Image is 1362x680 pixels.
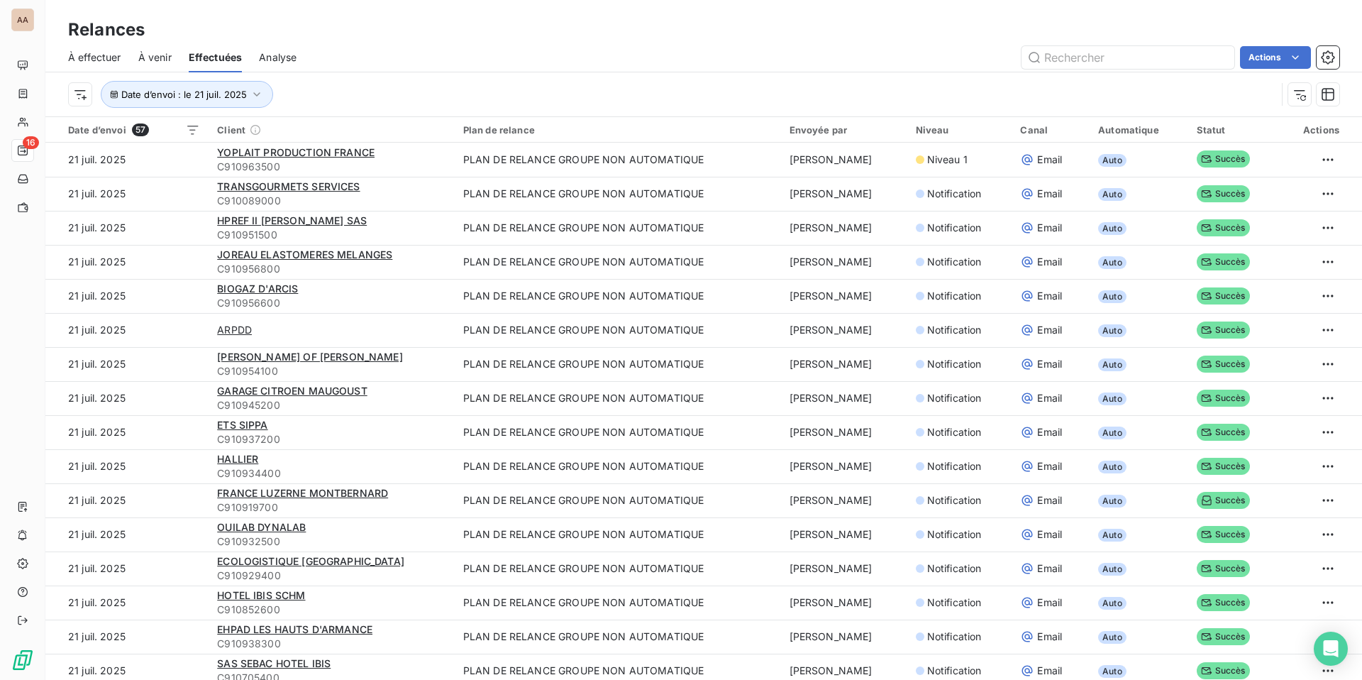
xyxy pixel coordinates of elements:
span: Notification [927,630,982,644]
td: PLAN DE RELANCE GROUPE NON AUTOMATIQUE [455,620,781,654]
span: C910934400 [217,466,445,481]
span: Client [217,124,245,136]
div: AA [11,9,34,31]
span: Email [1037,630,1062,644]
span: Notification [927,323,982,337]
span: HPREF II [PERSON_NAME] SAS [217,214,367,226]
span: Succès [1197,424,1250,441]
td: PLAN DE RELANCE GROUPE NON AUTOMATIQUE [455,449,781,483]
span: Email [1037,357,1062,371]
span: Auto [1098,256,1126,269]
span: Succès [1197,356,1250,373]
td: 21 juil. 2025 [45,313,209,347]
span: Email [1037,459,1062,473]
span: Auto [1098,665,1126,678]
td: 21 juil. 2025 [45,517,209,552]
td: [PERSON_NAME] [781,279,907,313]
span: C910945200 [217,398,445,412]
td: PLAN DE RELANCE GROUPE NON AUTOMATIQUE [455,415,781,449]
span: Succès [1197,526,1250,543]
span: HALLIER [217,453,258,465]
span: Niveau 1 [927,153,968,167]
span: Email [1037,289,1062,303]
span: Succès [1197,662,1250,679]
span: Email [1037,187,1062,201]
span: GARAGE CITROEN MAUGOUST [217,385,367,397]
input: Rechercher [1021,46,1234,69]
td: PLAN DE RELANCE GROUPE NON AUTOMATIQUE [455,483,781,517]
span: C910937200 [217,432,445,446]
td: [PERSON_NAME] [781,552,907,586]
span: Succès [1197,185,1250,202]
td: [PERSON_NAME] [781,517,907,552]
span: 57 [132,124,149,136]
span: Succès [1197,287,1250,305]
td: PLAN DE RELANCE GROUPE NON AUTOMATIQUE [455,381,781,415]
span: Succès [1197,492,1250,509]
span: Auto [1098,495,1126,508]
td: PLAN DE RELANCE GROUPE NON AUTOMATIQUE [455,245,781,279]
div: Statut [1197,124,1268,136]
button: Date d’envoi : le 21 juil. 2025 [101,81,273,108]
td: [PERSON_NAME] [781,313,907,347]
td: 21 juil. 2025 [45,415,209,449]
td: 21 juil. 2025 [45,347,209,381]
span: Email [1037,527,1062,542]
span: Auto [1098,427,1126,439]
td: [PERSON_NAME] [781,245,907,279]
span: EHPAD LES HAUTS D'ARMANCE [217,623,372,635]
span: Auto [1098,597,1126,610]
span: C910089000 [217,194,445,208]
span: Email [1037,153,1062,167]
td: PLAN DE RELANCE GROUPE NON AUTOMATIQUE [455,279,781,313]
span: Auto [1098,393,1126,405]
span: Email [1037,664,1062,678]
span: Auto [1098,631,1126,644]
span: À effectuer [68,50,121,65]
div: Plan de relance [463,124,773,136]
span: Succès [1197,594,1250,611]
span: C910938300 [217,637,445,651]
span: Notification [927,425,982,439]
span: Email [1037,221,1062,235]
span: Date d’envoi : le 21 juil. 2025 [121,89,247,100]
span: Notification [927,527,982,542]
span: Email [1037,391,1062,405]
span: Auto [1098,324,1126,337]
td: PLAN DE RELANCE GROUPE NON AUTOMATIQUE [455,586,781,620]
span: Email [1037,255,1062,269]
span: TRANSGOURMETS SERVICES [217,180,360,192]
span: Notification [927,255,982,269]
span: Succès [1197,390,1250,407]
span: ETS SIPPA [217,419,267,431]
span: Notification [927,596,982,610]
span: Succès [1197,150,1250,168]
td: [PERSON_NAME] [781,586,907,620]
span: HOTEL IBIS SCHM [217,589,305,601]
span: C910954100 [217,364,445,378]
div: Canal [1020,124,1081,136]
span: BIOGAZ D'ARCIS [217,283,298,295]
span: C910956800 [217,262,445,276]
td: [PERSON_NAME] [781,347,907,381]
td: [PERSON_NAME] [781,620,907,654]
td: PLAN DE RELANCE GROUPE NON AUTOMATIQUE [455,313,781,347]
td: [PERSON_NAME] [781,483,907,517]
span: C910956600 [217,296,445,310]
td: PLAN DE RELANCE GROUPE NON AUTOMATIQUE [455,177,781,211]
span: C910852600 [217,603,445,617]
td: PLAN DE RELANCE GROUPE NON AUTOMATIQUE [455,347,781,381]
span: [PERSON_NAME] OF [PERSON_NAME] [217,351,403,363]
span: Succès [1197,219,1250,236]
span: Auto [1098,188,1126,201]
span: Succès [1197,628,1250,645]
span: Notification [927,289,982,303]
span: Auto [1098,563,1126,576]
span: Succès [1197,253,1250,270]
span: Auto [1098,154,1126,167]
span: Succès [1197,458,1250,475]
span: Auto [1098,358,1126,371]
span: Notification [927,221,982,235]
div: Open Intercom Messenger [1314,632,1348,666]
span: C910951500 [217,228,445,242]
